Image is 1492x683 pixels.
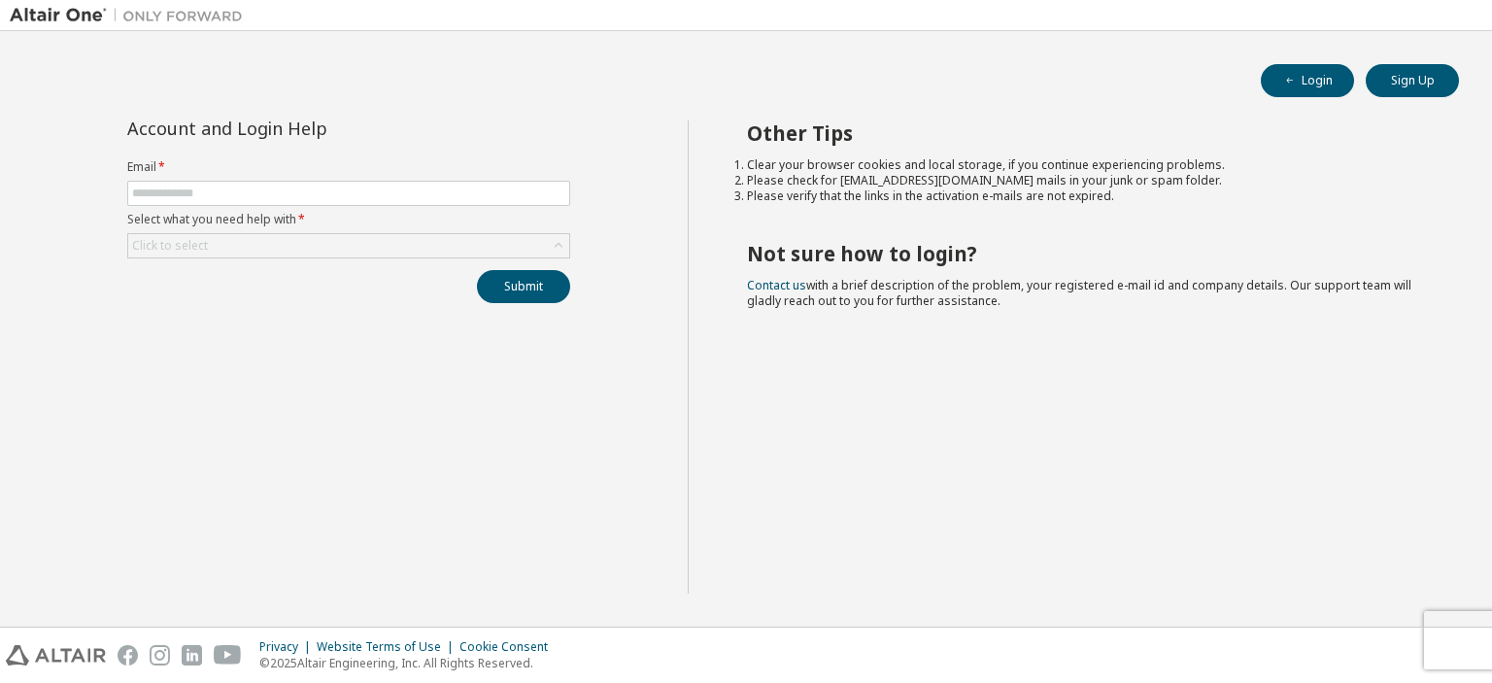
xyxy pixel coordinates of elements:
div: Website Terms of Use [317,639,459,655]
button: Sign Up [1366,64,1459,97]
h2: Other Tips [747,120,1425,146]
img: facebook.svg [118,645,138,666]
li: Please verify that the links in the activation e-mails are not expired. [747,188,1425,204]
div: Click to select [128,234,569,257]
img: altair_logo.svg [6,645,106,666]
img: Altair One [10,6,253,25]
img: instagram.svg [150,645,170,666]
a: Contact us [747,277,806,293]
h2: Not sure how to login? [747,241,1425,266]
label: Email [127,159,570,175]
div: Account and Login Help [127,120,482,136]
button: Login [1261,64,1354,97]
li: Please check for [EMAIL_ADDRESS][DOMAIN_NAME] mails in your junk or spam folder. [747,173,1425,188]
label: Select what you need help with [127,212,570,227]
span: with a brief description of the problem, your registered e-mail id and company details. Our suppo... [747,277,1411,309]
img: youtube.svg [214,645,242,666]
div: Click to select [132,238,208,254]
div: Cookie Consent [459,639,559,655]
div: Privacy [259,639,317,655]
button: Submit [477,270,570,303]
li: Clear your browser cookies and local storage, if you continue experiencing problems. [747,157,1425,173]
p: © 2025 Altair Engineering, Inc. All Rights Reserved. [259,655,559,671]
img: linkedin.svg [182,645,202,666]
